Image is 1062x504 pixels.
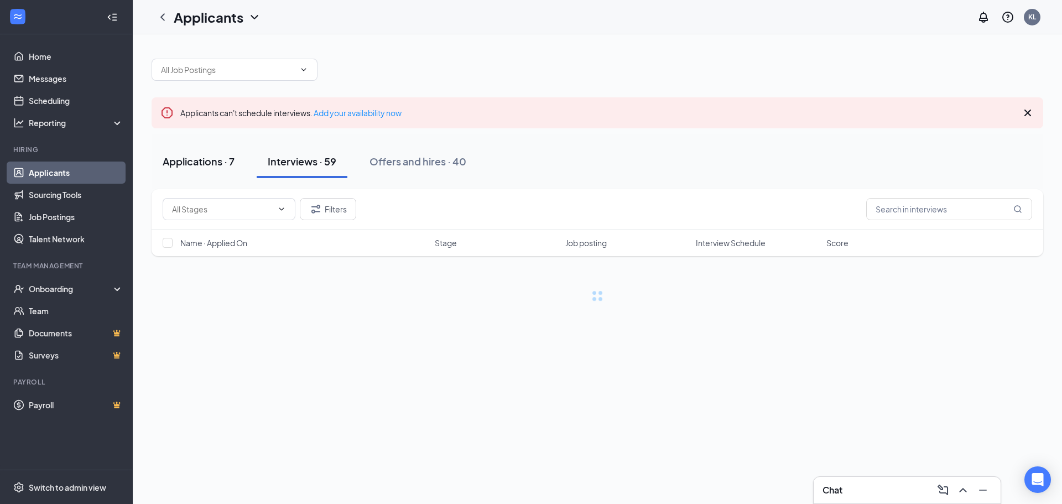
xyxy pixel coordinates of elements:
a: Job Postings [29,206,123,228]
a: DocumentsCrown [29,322,123,344]
h3: Chat [822,484,842,496]
span: Score [826,237,848,248]
svg: ChevronDown [277,205,286,214]
span: Job posting [565,237,607,248]
input: Search in interviews [866,198,1032,220]
a: Team [29,300,123,322]
a: Scheduling [29,90,123,112]
div: Hiring [13,145,121,154]
a: Messages [29,67,123,90]
svg: ChevronDown [299,65,308,74]
a: PayrollCrown [29,394,123,416]
a: Sourcing Tools [29,184,123,206]
h1: Applicants [174,8,243,27]
a: Applicants [29,162,123,184]
div: KL [1028,12,1036,22]
button: ComposeMessage [934,481,952,499]
svg: Notifications [977,11,990,24]
div: Applications · 7 [163,154,235,168]
svg: Collapse [107,12,118,23]
button: Filter Filters [300,198,356,220]
svg: ChevronLeft [156,11,169,24]
svg: ChevronUp [956,484,970,497]
svg: Analysis [13,117,24,128]
svg: WorkstreamLogo [12,11,23,22]
a: Talent Network [29,228,123,250]
div: Onboarding [29,283,114,294]
div: Interviews · 59 [268,154,336,168]
svg: QuestionInfo [1001,11,1014,24]
div: Team Management [13,261,121,271]
svg: Settings [13,482,24,493]
span: Name · Applied On [180,237,247,248]
a: SurveysCrown [29,344,123,366]
span: Applicants can't schedule interviews. [180,108,402,118]
svg: ChevronDown [248,11,261,24]
button: Minimize [974,481,992,499]
svg: Error [160,106,174,119]
svg: MagnifyingGlass [1013,205,1022,214]
span: Interview Schedule [696,237,766,248]
span: Stage [435,237,457,248]
svg: UserCheck [13,283,24,294]
svg: ComposeMessage [936,484,950,497]
div: Open Intercom Messenger [1024,466,1051,493]
div: Payroll [13,377,121,387]
svg: Cross [1021,106,1034,119]
a: Add your availability now [314,108,402,118]
svg: Filter [309,202,322,216]
div: Reporting [29,117,124,128]
button: ChevronUp [954,481,972,499]
input: All Job Postings [161,64,295,76]
svg: Minimize [976,484,990,497]
a: Home [29,45,123,67]
div: Switch to admin view [29,482,106,493]
div: Offers and hires · 40 [369,154,466,168]
input: All Stages [172,203,273,215]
